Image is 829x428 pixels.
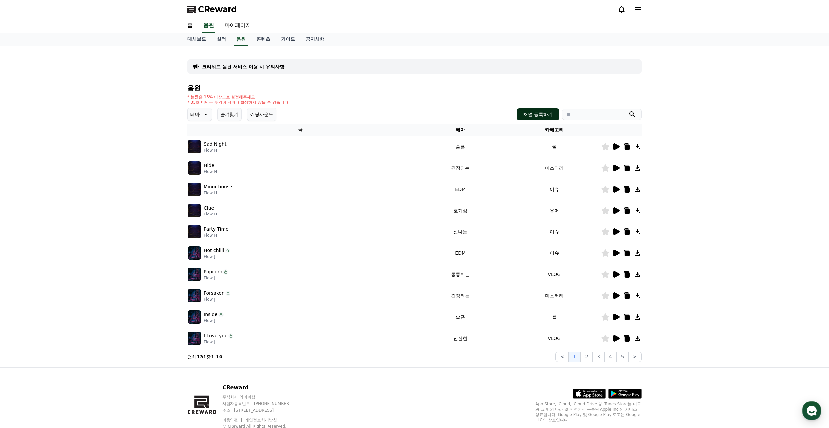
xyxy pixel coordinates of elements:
[414,221,507,242] td: 신나는
[507,157,601,179] td: 미스터리
[247,108,276,121] button: 쇼핑사운드
[414,264,507,285] td: 통통튀는
[204,212,217,217] p: Flow H
[555,352,568,362] button: <
[204,141,226,148] p: Sad Night
[190,110,200,119] p: 테마
[581,352,593,362] button: 2
[414,200,507,221] td: 호기심
[535,401,642,423] p: App Store, iCloud, iCloud Drive 및 iTunes Store는 미국과 그 밖의 나라 및 지역에서 등록된 Apple Inc.의 서비스 상표입니다. Goo...
[604,352,616,362] button: 4
[507,124,601,136] th: 카테고리
[188,161,201,175] img: music
[182,19,198,33] a: 홈
[222,384,303,392] p: CReward
[2,211,44,227] a: 홈
[593,352,604,362] button: 3
[187,84,642,92] h4: 음원
[204,183,232,190] p: Minor house
[187,100,290,105] p: * 35초 미만은 수익이 적거나 발생하지 않을 수 있습니다.
[86,211,128,227] a: 설정
[507,285,601,306] td: 미스터리
[187,354,223,360] p: 전체 중 -
[222,408,303,413] p: 주소 : [STREET_ADDRESS]
[187,124,414,136] th: 곡
[188,183,201,196] img: music
[187,94,290,100] p: * 볼륨은 15% 이상으로 설정해주세요.
[198,4,237,15] span: CReward
[204,169,217,174] p: Flow H
[188,204,201,217] img: music
[188,310,201,324] img: music
[44,211,86,227] a: 대화
[204,332,228,339] p: I Love you
[202,63,284,70] a: 크리워드 음원 서비스 이용 시 유의사항
[204,275,228,281] p: Flow J
[507,179,601,200] td: 이슈
[219,19,256,33] a: 마이페이지
[507,200,601,221] td: 유머
[211,354,214,359] strong: 1
[507,328,601,349] td: VLOG
[204,254,230,259] p: Flow J
[204,162,214,169] p: Hide
[188,246,201,260] img: music
[204,268,222,275] p: Popcorn
[517,108,559,120] button: 채널 등록하기
[569,352,581,362] button: 1
[21,221,25,226] span: 홈
[414,328,507,349] td: 잔잔한
[507,221,601,242] td: 이슈
[211,33,231,46] a: 실적
[188,140,201,153] img: music
[414,136,507,157] td: 슬픈
[414,306,507,328] td: 슬픈
[204,339,233,345] p: Flow J
[300,33,329,46] a: 공지사항
[182,33,211,46] a: 대시보드
[414,124,507,136] th: 테마
[507,264,601,285] td: VLOG
[204,290,225,297] p: Forsaken
[204,205,214,212] p: Clue
[204,297,230,302] p: Flow J
[414,242,507,264] td: EDM
[197,354,206,359] strong: 131
[222,401,303,406] p: 사업자등록번호 : [PHONE_NUMBER]
[414,179,507,200] td: EDM
[204,318,224,323] p: Flow J
[202,19,215,33] a: 음원
[507,136,601,157] td: 썰
[204,233,229,238] p: Flow H
[204,190,232,196] p: Flow H
[616,352,628,362] button: 5
[187,4,237,15] a: CReward
[507,242,601,264] td: 이슈
[414,285,507,306] td: 긴장되는
[234,33,248,46] a: 음원
[204,247,224,254] p: Hot chilli
[414,157,507,179] td: 긴장되는
[188,225,201,238] img: music
[251,33,276,46] a: 콘텐츠
[216,354,222,359] strong: 10
[245,418,277,422] a: 개인정보처리방침
[217,108,242,121] button: 즐겨찾기
[222,394,303,400] p: 주식회사 와이피랩
[103,221,111,226] span: 설정
[204,226,229,233] p: Party Time
[204,311,218,318] p: Inside
[188,289,201,302] img: music
[188,332,201,345] img: music
[629,352,642,362] button: >
[204,148,226,153] p: Flow H
[187,108,212,121] button: 테마
[61,221,69,226] span: 대화
[188,268,201,281] img: music
[507,306,601,328] td: 썰
[222,418,243,422] a: 이용약관
[276,33,300,46] a: 가이드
